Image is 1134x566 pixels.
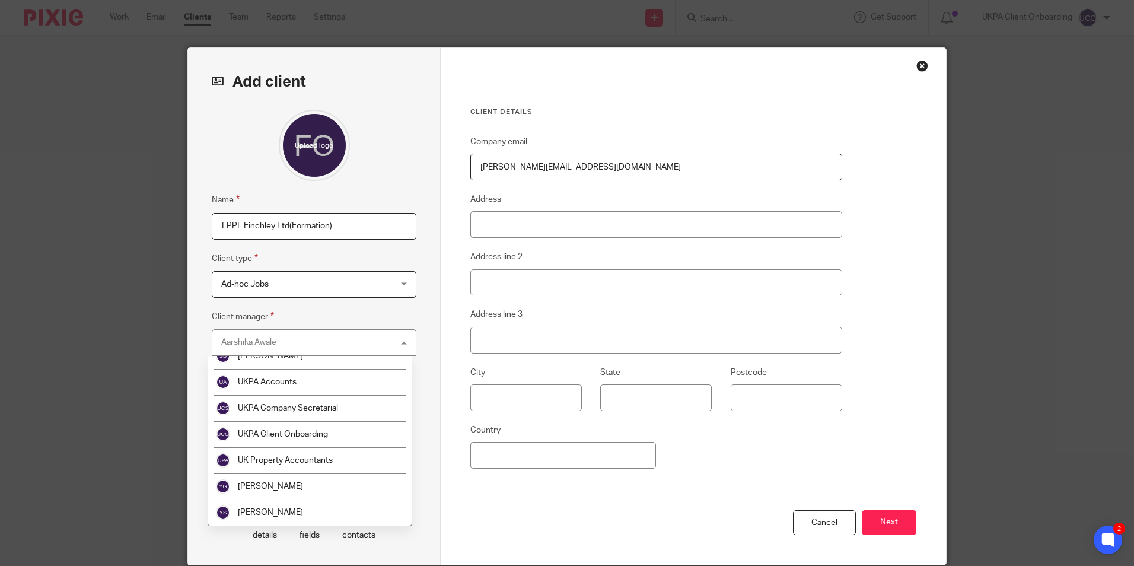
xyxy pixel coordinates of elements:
[470,367,485,379] label: City
[212,193,240,206] label: Name
[731,367,767,379] label: Postcode
[221,280,269,288] span: Ad-hoc Jobs
[600,367,620,379] label: State
[216,401,230,415] img: svg%3E
[793,510,856,536] div: Cancel
[212,252,258,265] label: Client type
[216,349,230,363] img: svg%3E
[238,352,303,360] span: [PERSON_NAME]
[238,430,328,438] span: UKPA Client Onboarding
[342,517,375,542] p: Client contacts
[216,505,230,520] img: svg%3E
[216,479,230,494] img: svg%3E
[238,456,333,465] span: UK Property Accountants
[470,251,523,263] label: Address line 2
[238,378,297,386] span: UKPA Accounts
[470,193,501,205] label: Address
[216,453,230,468] img: svg%3E
[470,107,842,117] h3: Client details
[212,72,416,92] h2: Add client
[238,508,303,517] span: [PERSON_NAME]
[221,338,276,346] div: Aarshika Awale
[295,517,324,542] p: Custom fields
[1113,523,1125,535] div: 2
[470,424,501,436] label: Country
[253,517,277,542] p: Client details
[216,375,230,389] img: svg%3E
[470,309,523,320] label: Address line 3
[470,136,527,148] label: Company email
[238,482,303,491] span: [PERSON_NAME]
[212,310,274,323] label: Client manager
[916,60,928,72] div: Close this dialog window
[238,404,338,412] span: UKPA Company Secretarial
[216,427,230,441] img: svg%3E
[862,510,916,536] button: Next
